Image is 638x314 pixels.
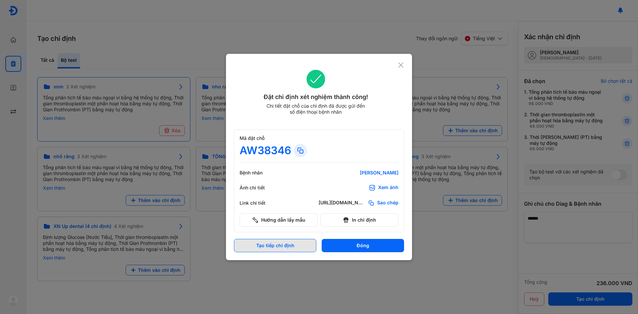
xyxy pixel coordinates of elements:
button: Tạo tiếp chỉ định [234,239,316,252]
div: Mã đặt chỗ [240,135,398,141]
span: Sao chép [377,200,398,206]
button: Hướng dẫn lấy mẫu [240,213,318,227]
div: Bệnh nhân [240,170,279,176]
div: [URL][DOMAIN_NAME] [319,200,365,206]
div: Đặt chỉ định xét nghiệm thành công! [234,92,398,102]
div: Link chi tiết [240,200,279,206]
div: Ảnh chi tiết [240,185,279,191]
div: Xem ảnh [378,184,398,191]
div: [PERSON_NAME] [319,170,398,176]
button: In chỉ định [320,213,398,227]
div: AW38346 [240,144,291,157]
button: Đóng [322,239,404,252]
div: Chi tiết đặt chỗ của chỉ định đã được gửi đến số điện thoại bệnh nhân [264,103,368,115]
